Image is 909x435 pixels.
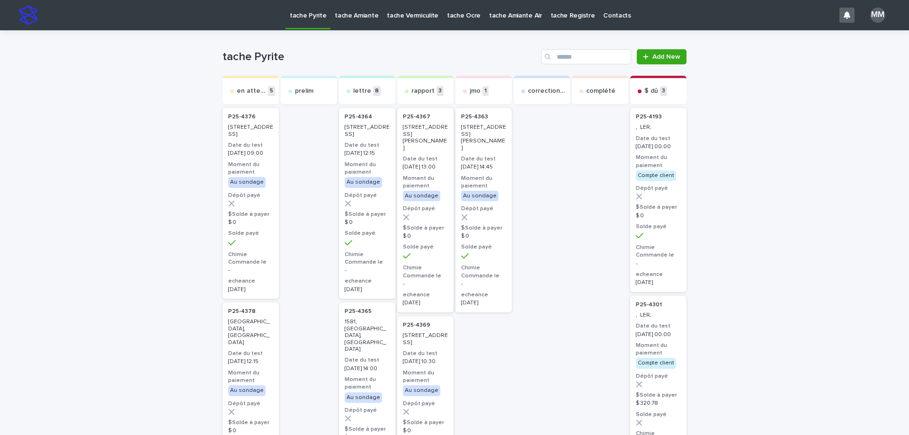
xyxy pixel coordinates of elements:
p: P25-4376 [228,114,256,120]
h3: $Solde à payer [636,391,681,399]
p: 8 [373,86,381,96]
div: Search [541,49,631,64]
a: P25-4364 [STREET_ADDRESS]Date du test[DATE] 12:15Moment du paiementAu sondageDépôt payé$Solde à p... [339,108,395,299]
p: $ 0 [636,213,681,219]
h3: Moment du paiement [345,161,390,176]
span: Add New [652,53,680,60]
h3: echeance [345,277,390,285]
div: Au sondage [228,385,266,396]
p: jmo [470,87,481,95]
h3: echeance [461,291,506,299]
p: $ 0 [345,219,390,226]
h3: Date du test [228,350,273,357]
p: en attente [237,87,266,95]
h1: tache Pyrite [223,50,537,64]
p: [DATE] 12:15 [228,358,273,365]
h3: Solde payé [228,230,273,237]
p: [DATE] [345,286,390,293]
p: [STREET_ADDRESS] [228,124,273,138]
h3: Dépôt payé [461,205,506,213]
h3: Moment du paiement [403,175,448,190]
a: P25-4193 , LER,Date du test[DATE] 00:00Moment du paiementCompte clientDépôt payé$Solde à payer$ 0... [630,108,686,292]
h3: $Solde à payer [228,211,273,218]
img: stacker-logo-s-only.png [19,6,38,25]
p: $ 0 [403,233,448,240]
p: correction exp [528,87,566,95]
p: [DATE] 00:00 [636,143,681,150]
p: [DATE] 10:30 [403,358,448,365]
h3: echeance [228,277,273,285]
p: [DATE] 14:45 [461,164,506,170]
p: [GEOGRAPHIC_DATA], [GEOGRAPHIC_DATA] [228,319,273,346]
h3: Date du test [636,322,681,330]
h3: Date du test [345,142,390,149]
a: P25-4363 [STREET_ADDRESS][PERSON_NAME]Date du test[DATE] 14:45Moment du paiementAu sondageDépôt p... [455,108,512,312]
p: , LER, [636,312,681,319]
h3: $Solde à payer [461,224,506,232]
h3: Date du test [461,155,506,163]
p: P25-4364 [345,114,372,120]
p: [DATE] [636,279,681,286]
h3: Chimie Commande le [403,264,448,279]
div: Compte client [636,358,676,368]
div: Au sondage [345,177,382,187]
h3: Dépôt payé [228,192,273,199]
p: [STREET_ADDRESS] [345,124,390,138]
h3: Chimie Commande le [345,251,390,266]
p: [DATE] [228,286,273,293]
h3: Solde payé [636,223,681,231]
p: - [461,281,506,287]
div: Au sondage [403,191,440,201]
p: 1581, [GEOGRAPHIC_DATA], [GEOGRAPHIC_DATA] [345,319,390,353]
p: [DATE] 12:15 [345,150,390,157]
p: [STREET_ADDRESS][PERSON_NAME] [461,124,506,151]
h3: Dépôt payé [636,185,681,192]
p: 1 [482,86,489,96]
p: - [636,260,681,267]
div: MM [870,8,885,23]
h3: Moment du paiement [461,175,506,190]
h3: Solde payé [461,243,506,251]
p: $ 0 [403,427,448,434]
p: $ 0 [461,233,506,240]
a: P25-4376 [STREET_ADDRESS]Date du test[DATE] 09:00Moment du paiementAu sondageDépôt payé$Solde à p... [223,108,279,299]
h3: Date du test [345,356,390,364]
h3: Chimie Commande le [636,244,681,259]
p: $ dû [644,87,658,95]
p: [DATE] [403,300,448,306]
p: - [345,267,390,274]
h3: Dépôt payé [345,407,390,414]
h3: $Solde à payer [228,419,273,426]
h3: Solde payé [403,243,448,251]
h3: Dépôt payé [345,192,390,199]
p: lettre [353,87,371,95]
h3: $Solde à payer [345,211,390,218]
h3: Dépôt payé [403,205,448,213]
h3: echeance [636,271,681,278]
h3: Solde payé [636,411,681,418]
p: rapport [411,87,435,95]
h3: Date du test [403,350,448,357]
h3: Solde payé [345,230,390,237]
h3: Chimie Commande le [228,251,273,266]
p: P25-4369 [403,322,430,328]
p: , LER, [636,124,681,131]
div: Au sondage [345,392,382,403]
div: Au sondage [461,191,499,201]
h3: $Solde à payer [403,419,448,426]
div: Compte client [636,170,676,181]
p: 5 [268,86,275,96]
p: [DATE] 00:00 [636,331,681,338]
h3: $Solde à payer [636,204,681,211]
p: - [228,267,273,274]
div: P25-4367 [STREET_ADDRESS][PERSON_NAME]Date du test[DATE] 13:00Moment du paiementAu sondageDépôt p... [397,108,454,312]
p: $ 0 [228,219,273,226]
h3: Date du test [403,155,448,163]
a: Add New [637,49,686,64]
p: P25-4365 [345,308,372,315]
h3: $Solde à payer [345,426,390,433]
h3: Date du test [636,135,681,142]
